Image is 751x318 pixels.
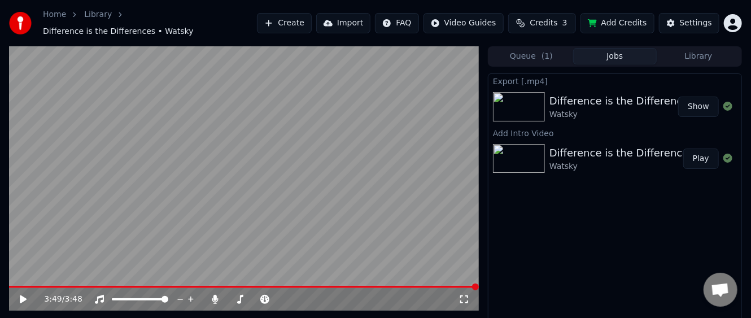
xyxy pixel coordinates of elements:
div: Difference is the Differences [549,93,694,109]
nav: breadcrumb [43,9,257,37]
img: youka [9,12,32,34]
button: Add Credits [580,13,654,33]
div: Watsky [549,161,694,172]
button: Jobs [573,48,657,64]
button: Library [657,48,740,64]
span: ( 1 ) [542,51,553,62]
span: 3:48 [65,294,82,305]
div: Settings [680,18,712,29]
button: Show [678,97,719,117]
button: FAQ [375,13,418,33]
span: 3 [562,18,567,29]
a: Open chat [704,273,737,307]
div: Export [.mp4] [488,74,741,88]
button: Credits3 [508,13,576,33]
button: Import [316,13,370,33]
span: 3:49 [44,294,62,305]
button: Queue [490,48,573,64]
button: Create [257,13,312,33]
button: Play [683,149,719,169]
div: Difference is the Differences [549,145,694,161]
a: Home [43,9,66,20]
a: Library [84,9,112,20]
div: Watsky [549,109,694,120]
div: Add Intro Video [488,126,741,140]
span: Difference is the Differences • Watsky [43,26,194,37]
button: Settings [659,13,719,33]
button: Video Guides [423,13,504,33]
span: Credits [530,18,557,29]
div: / [44,294,71,305]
